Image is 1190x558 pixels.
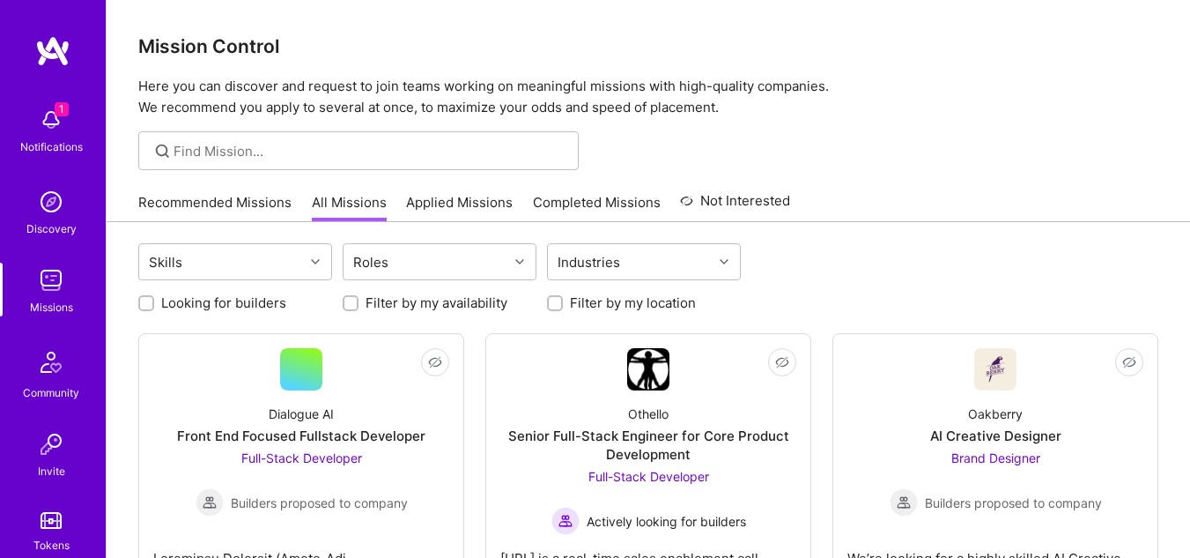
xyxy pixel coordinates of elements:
img: Builders proposed to company [890,488,918,517]
img: Builders proposed to company [196,488,224,517]
span: Builders proposed to company [925,494,1102,512]
h3: Mission Control [138,35,1158,57]
input: Find Mission... [174,142,565,160]
div: Roles [349,249,393,275]
a: All Missions [312,193,387,222]
span: Actively looking for builders [587,512,746,531]
img: discovery [33,184,69,219]
i: icon Chevron [515,257,524,266]
div: Missions [30,298,73,316]
div: Discovery [26,219,77,238]
div: Community [23,383,79,402]
div: Skills [144,249,187,275]
p: Here you can discover and request to join teams working on meaningful missions with high-quality ... [138,76,1158,118]
span: Full-Stack Developer [588,469,709,484]
i: icon Chevron [311,257,320,266]
div: Notifications [20,138,83,156]
img: teamwork [33,263,69,298]
span: Full-Stack Developer [241,450,362,465]
i: icon EyeClosed [428,355,442,369]
i: icon EyeClosed [775,355,789,369]
div: Senior Full-Stack Engineer for Core Product Development [500,427,796,464]
span: 1 [55,102,69,116]
a: Applied Missions [406,193,513,222]
span: Builders proposed to company [231,494,408,512]
img: Community [30,341,72,383]
img: bell [33,102,69,138]
img: Invite [33,427,69,462]
div: Othello [628,405,669,423]
div: AI Creative Designer [930,427,1061,445]
i: icon Chevron [720,257,728,266]
div: Front End Focused Fullstack Developer [177,427,425,445]
div: Tokens [33,536,70,554]
img: Company Logo [974,348,1016,391]
a: Completed Missions [533,193,661,222]
div: Industries [553,249,625,275]
div: Oakberry [968,405,1023,423]
img: Company Logo [627,348,669,391]
span: Brand Designer [951,450,1040,465]
label: Filter by my availability [366,294,507,312]
a: Recommended Missions [138,193,292,222]
img: tokens [41,512,62,529]
label: Looking for builders [161,294,286,312]
a: Not Interested [680,190,790,222]
div: Dialogue AI [269,405,334,423]
div: Invite [38,462,65,480]
i: icon SearchGrey [152,141,173,161]
i: icon EyeClosed [1122,355,1136,369]
img: logo [35,35,70,67]
label: Filter by my location [570,294,696,312]
img: Actively looking for builders [551,507,580,535]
